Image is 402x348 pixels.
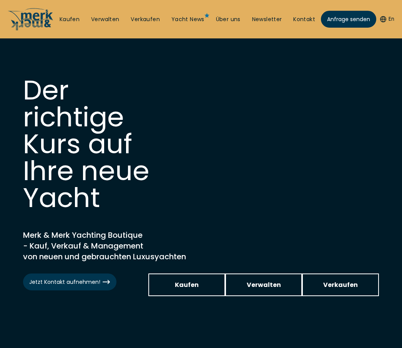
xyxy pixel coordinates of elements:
[23,273,116,290] a: Jetzt Kontakt aufnehmen!
[323,280,358,290] span: Verkaufen
[216,16,241,23] a: Über uns
[23,77,177,211] h1: Der richtige Kurs auf Ihre neue Yacht
[327,15,370,23] span: Anfrage senden
[171,16,204,23] a: Yacht News
[148,273,225,296] a: Kaufen
[175,280,199,290] span: Kaufen
[131,16,160,23] a: Verkaufen
[252,16,282,23] a: Newsletter
[60,16,80,23] a: Kaufen
[23,230,215,262] h2: Merk & Merk Yachting Boutique - Kauf, Verkauf & Management von neuen und gebrauchten Luxusyachten
[247,280,281,290] span: Verwalten
[293,16,315,23] a: Kontakt
[380,15,394,23] button: En
[225,273,302,296] a: Verwalten
[302,273,379,296] a: Verkaufen
[29,278,110,286] span: Jetzt Kontakt aufnehmen!
[91,16,120,23] a: Verwalten
[321,11,376,28] a: Anfrage senden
